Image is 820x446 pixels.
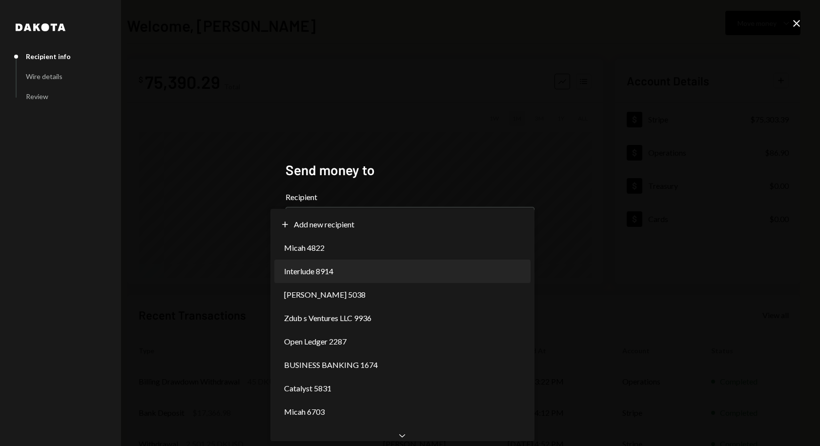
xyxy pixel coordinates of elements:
span: Add new recipient [294,219,354,230]
span: Interlude 8914 [284,265,333,277]
span: Catalyst 5831 [284,383,331,394]
span: Micah 4822 [284,242,325,254]
span: BUSINESS BANKING 1674 [284,359,378,371]
label: Recipient [286,191,534,203]
span: Zdub s Ventures LLC 9936 [284,312,371,324]
button: Recipient [286,207,534,234]
div: Recipient info [26,52,71,61]
h2: Send money to [286,161,534,180]
span: Open Ledger 2287 [284,336,347,347]
span: [PERSON_NAME] 5038 [284,289,366,301]
span: Micah 6703 [284,406,325,418]
div: Review [26,92,48,101]
div: Wire details [26,72,62,81]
